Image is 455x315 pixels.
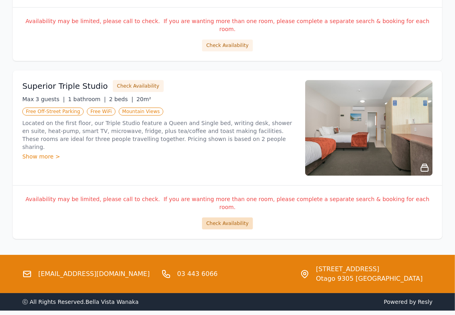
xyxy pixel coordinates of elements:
[202,39,253,51] button: Check Availability
[113,80,164,92] button: Check Availability
[316,264,423,274] span: [STREET_ADDRESS]
[38,269,150,279] a: [EMAIL_ADDRESS][DOMAIN_NAME]
[22,17,433,33] p: Availability may be limited, please call to check. If you are wanting more than one room, please ...
[119,108,163,115] span: Mountain Views
[177,269,218,279] a: 03 443 6066
[316,274,423,284] span: Otago 9305 [GEOGRAPHIC_DATA]
[137,96,151,102] span: 20m²
[87,108,116,115] span: Free WiFi
[22,299,139,305] span: ⓒ All Rights Reserved. Bella Vista Wanaka
[22,108,84,115] span: Free Off-Street Parking
[22,153,296,160] div: Show more >
[418,299,433,305] a: Resly
[22,119,296,151] p: Located on the first floor, our Triple Studio feature a Queen and Single bed, writing desk, showe...
[22,96,65,102] span: Max 3 guests |
[202,217,253,229] button: Check Availability
[109,96,133,102] span: 2 beds |
[22,195,433,211] p: Availability may be limited, please call to check. If you are wanting more than one room, please ...
[22,80,108,92] h3: Superior Triple Studio
[231,298,433,306] span: Powered by
[68,96,106,102] span: 1 bathroom |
